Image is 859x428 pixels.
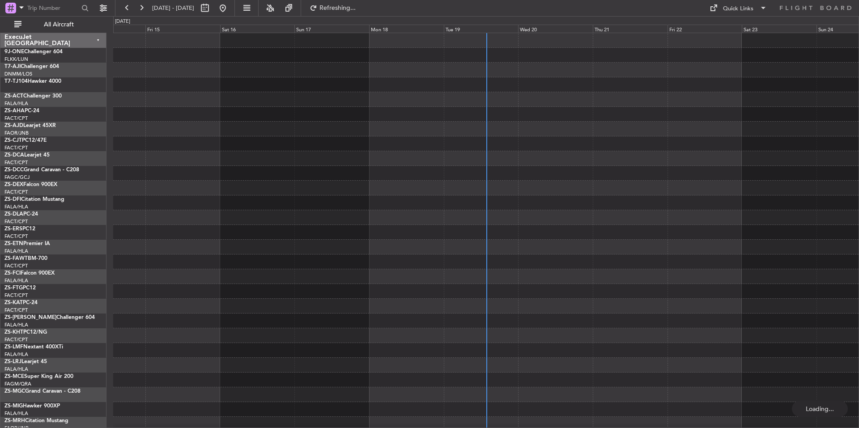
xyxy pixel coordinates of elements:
[4,359,47,364] a: ZS-LRJLearjet 45
[4,418,25,424] span: ZS-MRH
[4,153,24,158] span: ZS-DCA
[4,374,24,379] span: ZS-MCE
[4,315,56,320] span: ZS-[PERSON_NAME]
[4,138,22,143] span: ZS-CJT
[4,330,23,335] span: ZS-KHT
[4,271,55,276] a: ZS-FCIFalcon 900EX
[23,21,94,28] span: All Aircraft
[4,56,28,63] a: FLKK/LUN
[145,25,220,33] div: Fri 15
[4,315,95,320] a: ZS-[PERSON_NAME]Challenger 604
[4,359,21,364] span: ZS-LRJ
[4,64,59,69] a: T7-AJIChallenger 604
[4,330,47,335] a: ZS-KHTPC12/NG
[4,49,24,55] span: 9J-ONE
[4,100,28,107] a: FALA/HLA
[4,322,28,328] a: FALA/HLA
[4,189,28,195] a: FACT/CPT
[4,403,23,409] span: ZS-MIG
[4,241,50,246] a: ZS-ETNPremier IA
[4,300,38,305] a: ZS-KATPC-24
[4,123,23,128] span: ZS-AJD
[4,271,21,276] span: ZS-FCI
[4,351,28,358] a: FALA/HLA
[444,25,519,33] div: Tue 19
[4,159,28,166] a: FACT/CPT
[4,226,22,232] span: ZS-ERS
[4,93,23,99] span: ZS-ACT
[4,108,39,114] a: ZS-AHAPC-24
[319,5,357,11] span: Refreshing...
[4,218,28,225] a: FACT/CPT
[792,401,848,417] div: Loading...
[4,212,38,217] a: ZS-DLAPC-24
[10,17,97,32] button: All Aircraft
[4,153,50,158] a: ZS-DCALearjet 45
[4,277,28,284] a: FALA/HLA
[4,263,28,269] a: FACT/CPT
[4,300,23,305] span: ZS-KAT
[668,25,742,33] div: Fri 22
[115,18,130,25] div: [DATE]
[4,167,79,173] a: ZS-DCCGrand Caravan - C208
[4,256,25,261] span: ZS-FAW
[220,25,295,33] div: Sat 16
[4,167,24,173] span: ZS-DCC
[518,25,593,33] div: Wed 20
[4,130,29,136] a: FAOR/JNB
[4,241,23,246] span: ZS-ETN
[4,410,28,417] a: FALA/HLA
[4,389,25,394] span: ZS-MGC
[4,197,21,202] span: ZS-DFI
[4,182,23,187] span: ZS-DEX
[4,212,23,217] span: ZS-DLA
[4,389,81,394] a: ZS-MGCGrand Caravan - C208
[4,71,32,77] a: DNMM/LOS
[723,4,753,13] div: Quick Links
[4,344,63,350] a: ZS-LMFNextant 400XTi
[4,374,73,379] a: ZS-MCESuper King Air 200
[4,233,28,240] a: FACT/CPT
[4,64,21,69] span: T7-AJI
[4,123,56,128] a: ZS-AJDLearjet 45XR
[4,403,60,409] a: ZS-MIGHawker 900XP
[369,25,444,33] div: Mon 18
[742,25,816,33] div: Sat 23
[4,381,31,387] a: FAGM/QRA
[4,197,64,202] a: ZS-DFICitation Mustang
[4,203,28,210] a: FALA/HLA
[4,138,47,143] a: ZS-CJTPC12/47E
[306,1,359,15] button: Refreshing...
[4,79,61,84] a: T7-TJ104Hawker 4000
[4,336,28,343] a: FACT/CPT
[4,344,23,350] span: ZS-LMF
[4,108,25,114] span: ZS-AHA
[4,292,28,299] a: FACT/CPT
[4,226,35,232] a: ZS-ERSPC12
[4,182,57,187] a: ZS-DEXFalcon 900EX
[4,93,62,99] a: ZS-ACTChallenger 300
[27,1,79,15] input: Trip Number
[294,25,369,33] div: Sun 17
[4,366,28,373] a: FALA/HLA
[152,4,194,12] span: [DATE] - [DATE]
[4,418,68,424] a: ZS-MRHCitation Mustang
[4,115,28,122] a: FACT/CPT
[593,25,668,33] div: Thu 21
[4,144,28,151] a: FACT/CPT
[4,285,36,291] a: ZS-FTGPC12
[4,174,30,181] a: FAGC/GCJ
[4,256,47,261] a: ZS-FAWTBM-700
[4,79,28,84] span: T7-TJ104
[4,285,23,291] span: ZS-FTG
[4,248,28,254] a: FALA/HLA
[4,49,63,55] a: 9J-ONEChallenger 604
[4,307,28,314] a: FACT/CPT
[705,1,771,15] button: Quick Links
